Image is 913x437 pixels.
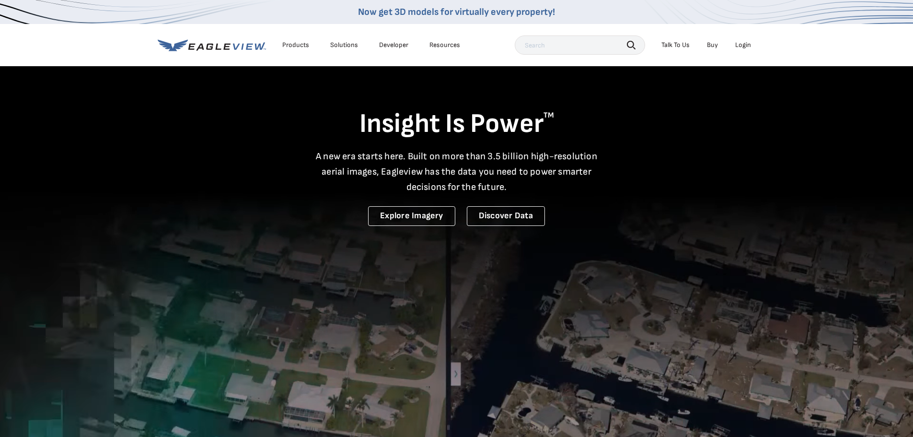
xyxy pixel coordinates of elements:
[358,6,555,18] a: Now get 3D models for virtually every property!
[707,41,718,49] a: Buy
[310,149,603,195] p: A new era starts here. Built on more than 3.5 billion high-resolution aerial images, Eagleview ha...
[368,206,455,226] a: Explore Imagery
[515,35,645,55] input: Search
[467,206,545,226] a: Discover Data
[158,107,756,141] h1: Insight Is Power
[282,41,309,49] div: Products
[330,41,358,49] div: Solutions
[735,41,751,49] div: Login
[543,111,554,120] sup: TM
[379,41,408,49] a: Developer
[429,41,460,49] div: Resources
[661,41,690,49] div: Talk To Us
